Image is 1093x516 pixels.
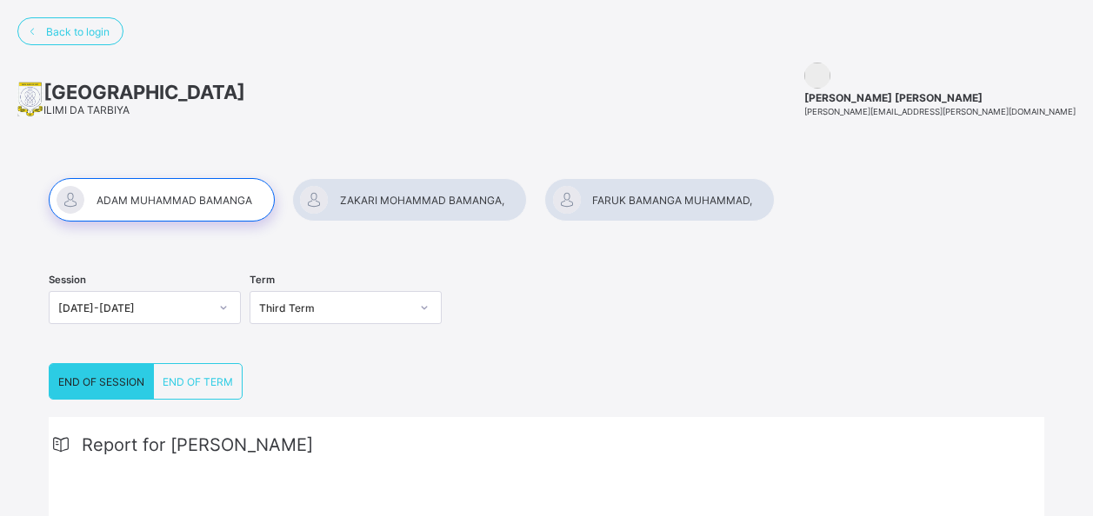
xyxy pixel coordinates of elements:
[804,91,1076,104] span: [PERSON_NAME] [PERSON_NAME]
[43,103,130,116] span: ILIMI DA TARBIYA
[259,301,410,314] div: Third Term
[250,274,275,286] span: Term
[43,81,245,103] span: [GEOGRAPHIC_DATA]
[82,434,313,455] span: Report for [PERSON_NAME]
[17,82,43,116] img: School logo
[804,107,1076,116] span: [PERSON_NAME][EMAIL_ADDRESS][PERSON_NAME][DOMAIN_NAME]
[49,274,86,286] span: Session
[58,375,144,388] span: END OF SESSION
[58,301,209,314] div: [DATE]-[DATE]
[46,25,110,38] span: Back to login
[163,375,233,388] span: END OF TERM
